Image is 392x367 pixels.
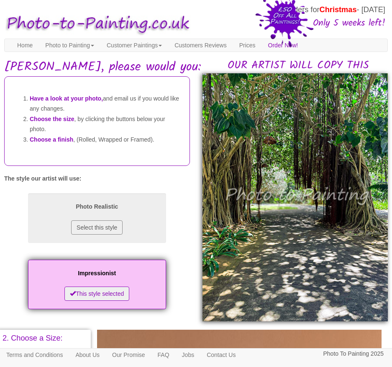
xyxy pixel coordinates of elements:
img: Elizabeth, please would you: [202,73,388,321]
a: Customers Reviews [168,39,233,52]
li: , (Rolled, Wrapped or Framed). [30,134,181,145]
a: Our Promise [106,349,151,361]
p: 2. Choose a Size: [3,334,86,342]
span: Choose a finish [30,136,73,143]
p: Impressionist [36,268,158,279]
label: The style our artist will use: [4,174,81,183]
a: FAQ [151,349,176,361]
p: Photo To Painting 2025 [323,349,384,359]
span: Last orders for - [DATE] [270,5,385,14]
a: About Us [69,349,106,361]
button: Select this style [71,220,123,235]
li: , by clicking the buttons below your photo. [30,114,181,134]
li: and email us if you would like any changes. [30,93,181,114]
h2: OUR ARTIST WILL COPY THIS [209,59,388,72]
p: Photo Realistic [36,202,158,212]
span: Choose the size [30,116,74,122]
span: Have a look at your photo, [30,95,103,102]
a: Home [11,39,39,52]
a: Prices [233,39,262,52]
a: Photo to Painting [39,39,100,52]
a: Customer Paintings [100,39,168,52]
a: Jobs [176,349,201,361]
h1: [PERSON_NAME], please would you: [4,60,388,74]
a: Contact Us [200,349,242,361]
span: Christmas [320,5,357,14]
h3: Only 5 weeks left! [193,18,385,28]
button: This style selected [64,287,129,301]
